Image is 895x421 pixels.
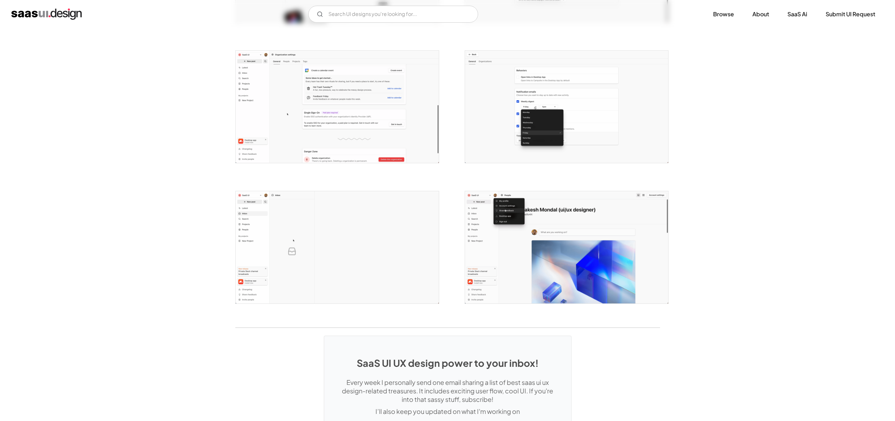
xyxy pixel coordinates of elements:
img: 642e643eba9679a9315a138d_Campsite%20-%20Day%20selection%20dropdown.png [465,51,668,163]
img: 642e643f2db7062fddfb41c8_Campsite%20-%20My%20Profile%20Dropdown.png [465,191,668,303]
a: open lightbox [236,191,439,303]
img: 642e643f91b2acb4ca72f3a1_Campsite%20-%20Connect%20with%20calendars.png [236,51,439,163]
a: open lightbox [236,51,439,163]
input: Search UI designs you're looking for... [308,6,478,23]
img: 642e643e3e207bd77273ef48_Campsite%20-%20empty%20Inbox%20.png [236,191,439,303]
p: Every week I personally send one email sharing a list of best saas ui ux design-related treasures... [338,378,557,404]
form: Email Form [308,6,478,23]
a: About [744,6,778,22]
a: Browse [705,6,742,22]
a: open lightbox [465,51,668,163]
a: Submit UI Request [817,6,884,22]
a: SaaS Ai [779,6,816,22]
a: open lightbox [465,191,668,303]
h1: SaaS UI UX design power to your inbox! [338,357,557,369]
p: I’ll also keep you updated on what I'm working on [338,407,557,416]
a: home [11,8,82,20]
